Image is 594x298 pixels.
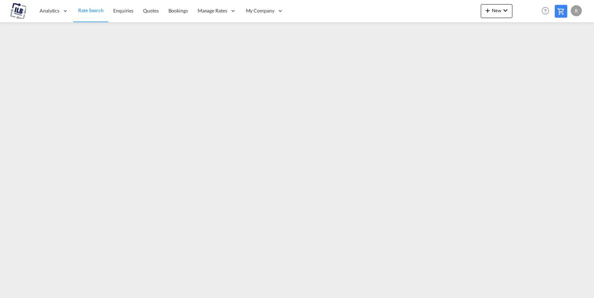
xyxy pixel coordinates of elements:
[484,6,492,15] md-icon: icon-plus 400-fg
[539,5,551,17] span: Help
[143,8,158,14] span: Quotes
[571,5,582,16] div: R
[40,7,59,14] span: Analytics
[501,6,510,15] md-icon: icon-chevron-down
[10,3,26,19] img: 625ebc90a5f611efb2de8361e036ac32.png
[198,7,227,14] span: Manage Rates
[484,8,510,13] span: New
[113,8,133,14] span: Enquiries
[78,7,104,13] span: Rate Search
[539,5,555,17] div: Help
[481,4,512,18] button: icon-plus 400-fgNewicon-chevron-down
[246,7,274,14] span: My Company
[168,8,188,14] span: Bookings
